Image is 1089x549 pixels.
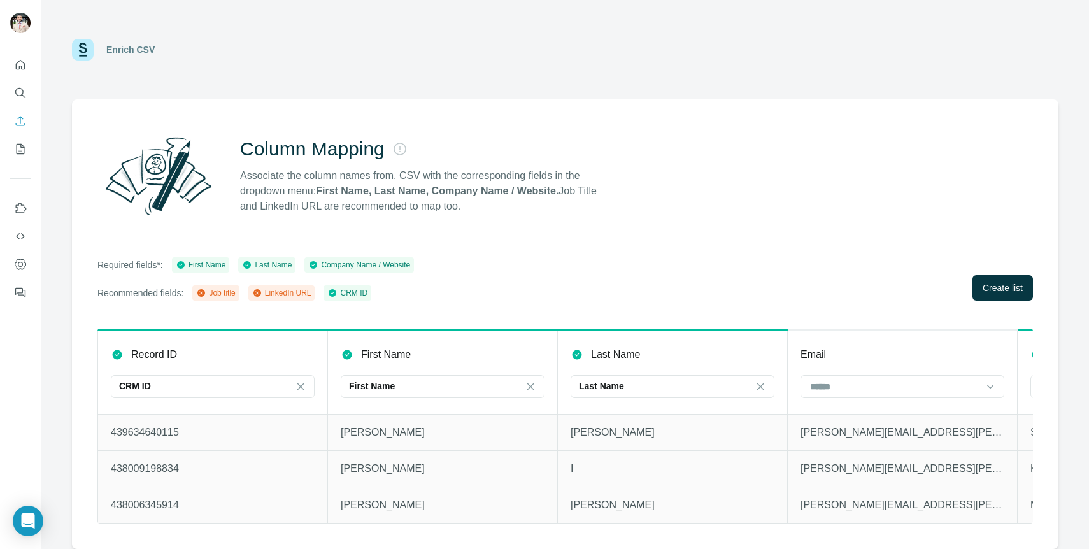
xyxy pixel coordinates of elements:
[196,287,235,299] div: Job title
[801,347,826,362] p: Email
[972,275,1033,301] button: Create list
[10,82,31,104] button: Search
[72,39,94,61] img: Surfe Logo
[111,461,315,476] p: 438009198834
[316,185,559,196] strong: First Name, Last Name, Company Name / Website.
[252,287,311,299] div: LinkedIn URL
[341,425,544,440] p: [PERSON_NAME]
[240,138,385,160] h2: Column Mapping
[10,253,31,276] button: Dashboard
[10,197,31,220] button: Use Surfe on LinkedIn
[10,110,31,132] button: Enrich CSV
[111,497,315,513] p: 438006345914
[571,425,774,440] p: [PERSON_NAME]
[13,506,43,536] div: Open Intercom Messenger
[341,461,544,476] p: [PERSON_NAME]
[361,347,411,362] p: First Name
[240,168,608,214] p: Associate the column names from. CSV with the corresponding fields in the dropdown menu: Job Titl...
[106,43,155,56] div: Enrich CSV
[579,380,624,392] p: Last Name
[176,259,226,271] div: First Name
[341,497,544,513] p: [PERSON_NAME]
[97,259,163,271] p: Required fields*:
[801,497,1004,513] p: [PERSON_NAME][EMAIL_ADDRESS][PERSON_NAME][DOMAIN_NAME]
[983,282,1023,294] span: Create list
[131,347,177,362] p: Record ID
[801,425,1004,440] p: [PERSON_NAME][EMAIL_ADDRESS][PERSON_NAME][DOMAIN_NAME]
[308,259,410,271] div: Company Name / Website
[111,425,315,440] p: 439634640115
[10,53,31,76] button: Quick start
[242,259,292,271] div: Last Name
[10,281,31,304] button: Feedback
[119,380,151,392] p: CRM ID
[10,138,31,160] button: My lists
[349,380,395,392] p: First Name
[591,347,640,362] p: Last Name
[97,130,220,222] img: Surfe Illustration - Column Mapping
[571,461,774,476] p: I
[10,225,31,248] button: Use Surfe API
[327,287,367,299] div: CRM ID
[97,287,183,299] p: Recommended fields:
[801,461,1004,476] p: [PERSON_NAME][EMAIL_ADDRESS][PERSON_NAME][DOMAIN_NAME]
[10,13,31,33] img: Avatar
[571,497,774,513] p: [PERSON_NAME]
